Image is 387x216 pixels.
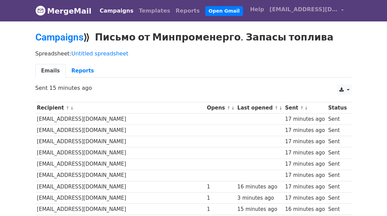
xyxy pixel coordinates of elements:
[285,127,325,134] div: 17 minutes ago
[35,4,92,18] a: MergeMail
[35,50,352,57] p: Spreadsheet:
[326,125,348,136] td: Sent
[97,4,136,18] a: Campaigns
[326,170,348,181] td: Sent
[304,105,308,111] a: ↓
[279,105,283,111] a: ↓
[285,205,325,213] div: 16 minutes ago
[35,170,205,181] td: [EMAIL_ADDRESS][DOMAIN_NAME]
[326,114,348,125] td: Sent
[35,32,83,43] a: Campaigns
[35,125,205,136] td: [EMAIL_ADDRESS][DOMAIN_NAME]
[35,192,205,203] td: [EMAIL_ADDRESS][DOMAIN_NAME]
[35,114,205,125] td: [EMAIL_ADDRESS][DOMAIN_NAME]
[35,147,205,159] td: [EMAIL_ADDRESS][DOMAIN_NAME]
[231,105,235,111] a: ↓
[285,115,325,123] div: 17 minutes ago
[326,136,348,147] td: Sent
[285,138,325,146] div: 17 minutes ago
[70,105,74,111] a: ↓
[35,64,66,78] a: Emails
[35,181,205,192] td: [EMAIL_ADDRESS][DOMAIN_NAME]
[285,160,325,168] div: 17 minutes ago
[270,5,338,14] span: [EMAIL_ADDRESS][DOMAIN_NAME]
[285,194,325,202] div: 17 minutes ago
[66,105,69,111] a: ↑
[136,4,173,18] a: Templates
[227,105,230,111] a: ↑
[300,105,304,111] a: ↑
[237,194,281,202] div: 3 minutes ago
[326,102,348,114] th: Status
[35,203,205,215] td: [EMAIL_ADDRESS][DOMAIN_NAME]
[326,147,348,159] td: Sent
[267,3,346,19] a: [EMAIL_ADDRESS][DOMAIN_NAME]
[274,105,278,111] a: ↑
[237,205,281,213] div: 15 minutes ago
[284,102,327,114] th: Sent
[35,102,205,114] th: Recipient
[207,205,234,213] div: 1
[71,50,128,57] a: Untitled spreadsheet
[207,183,234,191] div: 1
[326,192,348,203] td: Sent
[35,159,205,170] td: [EMAIL_ADDRESS][DOMAIN_NAME]
[237,183,281,191] div: 16 minutes ago
[35,84,352,92] p: Sent 15 minutes ago
[35,5,46,16] img: MergeMail logo
[173,4,203,18] a: Reports
[326,203,348,215] td: Sent
[247,3,267,16] a: Help
[285,183,325,191] div: 17 minutes ago
[205,102,236,114] th: Opens
[285,171,325,179] div: 17 minutes ago
[207,194,234,202] div: 1
[326,159,348,170] td: Sent
[326,181,348,192] td: Sent
[236,102,284,114] th: Last opened
[285,149,325,157] div: 17 minutes ago
[35,32,352,43] h2: ⟫ Письмо от Минпроменерго. Запасы топлива
[35,136,205,147] td: [EMAIL_ADDRESS][DOMAIN_NAME]
[66,64,100,78] a: Reports
[205,6,243,16] a: Open Gmail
